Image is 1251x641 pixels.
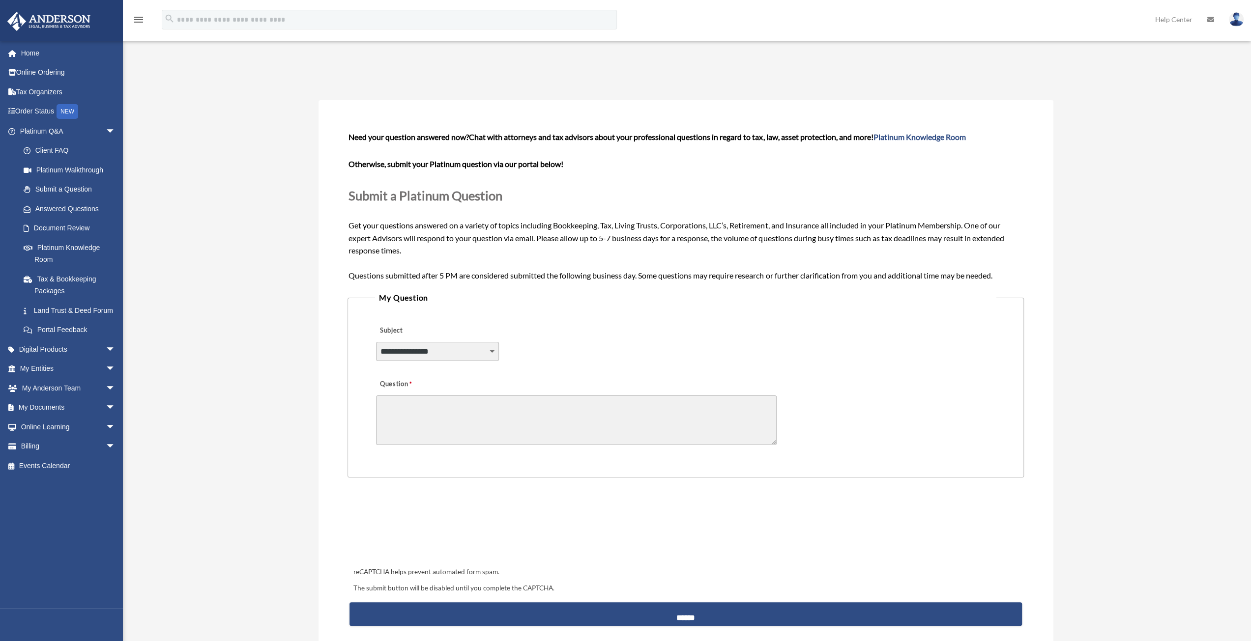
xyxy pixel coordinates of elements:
[349,566,1021,578] div: reCAPTCHA helps prevent automated form spam.
[7,63,130,83] a: Online Ordering
[349,132,1022,280] span: Get your questions answered on a variety of topics including Bookkeeping, Tax, Living Trusts, Cor...
[7,417,130,437] a: Online Learningarrow_drop_down
[1229,12,1244,27] img: User Pic
[106,359,125,379] span: arrow_drop_down
[7,43,130,63] a: Home
[106,417,125,437] span: arrow_drop_down
[7,398,130,418] a: My Documentsarrow_drop_down
[14,180,125,199] a: Submit a Question
[349,583,1021,594] div: The submit button will be disabled until you complete the CAPTCHA.
[106,378,125,398] span: arrow_drop_down
[7,456,130,475] a: Events Calendar
[133,17,145,26] a: menu
[7,437,130,456] a: Billingarrow_drop_down
[7,121,130,141] a: Platinum Q&Aarrow_drop_down
[350,508,500,546] iframe: reCAPTCHA
[375,291,996,305] legend: My Question
[106,339,125,360] span: arrow_drop_down
[57,104,78,119] div: NEW
[133,14,145,26] i: menu
[106,121,125,141] span: arrow_drop_down
[349,132,469,141] span: Need your question answered now?
[106,398,125,418] span: arrow_drop_down
[14,160,130,180] a: Platinum Walkthrough
[349,159,563,168] b: Otherwise, submit your Platinum question via our portal below!
[349,188,502,203] span: Submit a Platinum Question
[14,141,130,161] a: Client FAQ
[469,132,965,141] span: Chat with attorneys and tax advisors about your professional questions in regard to tax, law, ass...
[14,320,130,340] a: Portal Feedback
[106,437,125,457] span: arrow_drop_down
[7,82,130,102] a: Tax Organizers
[7,339,130,359] a: Digital Productsarrow_drop_down
[376,324,469,337] label: Subject
[7,359,130,379] a: My Entitiesarrow_drop_down
[873,132,965,141] a: Platinum Knowledge Room
[14,199,130,219] a: Answered Questions
[164,13,175,24] i: search
[14,301,130,320] a: Land Trust & Deed Forum
[4,12,93,31] img: Anderson Advisors Platinum Portal
[7,102,130,122] a: Order StatusNEW
[14,269,130,301] a: Tax & Bookkeeping Packages
[7,378,130,398] a: My Anderson Teamarrow_drop_down
[14,219,130,238] a: Document Review
[376,377,452,391] label: Question
[14,238,130,269] a: Platinum Knowledge Room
